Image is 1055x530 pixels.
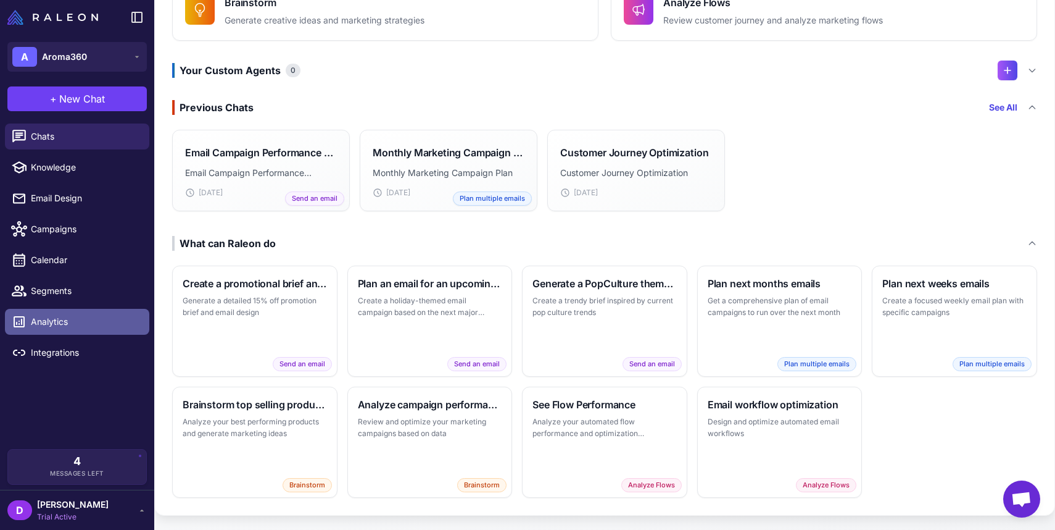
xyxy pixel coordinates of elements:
[183,276,327,291] h3: Create a promotional brief and email
[31,346,139,360] span: Integrations
[5,185,149,211] a: Email Design
[708,295,852,319] p: Get a comprehensive plan of email campaigns to run over the next month
[697,387,863,498] button: Email workflow optimizationDesign and optimize automated email workflowsAnalyze Flows
[5,340,149,366] a: Integrations
[31,222,139,236] span: Campaigns
[31,253,139,267] span: Calendar
[283,478,332,492] span: Brainstorm
[872,266,1037,377] button: Plan next weeks emailsCreate a focused weekly email plan with specific campaignsPlan multiple emails
[708,397,852,412] h3: Email workflow optimization
[285,191,344,206] span: Send an email
[185,166,337,180] p: Email Campaign Performance Analysis
[532,276,677,291] h3: Generate a PopCulture themed brief
[358,416,502,440] p: Review and optimize your marketing campaigns based on data
[5,154,149,180] a: Knowledge
[560,166,712,180] p: Customer Journey Optimization
[358,276,502,291] h3: Plan an email for an upcoming holiday
[663,14,883,28] p: Review customer journey and analyze marketing flows
[457,478,507,492] span: Brainstorm
[532,295,677,319] p: Create a trendy brief inspired by current pop culture trends
[621,478,682,492] span: Analyze Flows
[7,10,98,25] img: Raleon Logo
[373,166,524,180] p: Monthly Marketing Campaign Plan
[172,236,276,251] div: What can Raleon do
[183,397,327,412] h3: Brainstorm top selling products
[697,266,863,377] button: Plan next months emailsGet a comprehensive plan of email campaigns to run over the next monthPlan...
[560,145,708,160] h3: Customer Journey Optimization
[183,295,327,319] p: Generate a detailed 15% off promotion brief and email design
[12,47,37,67] div: A
[31,130,139,143] span: Chats
[777,357,856,371] span: Plan multiple emails
[42,50,87,64] span: Aroma360
[532,416,677,440] p: Analyze your automated flow performance and optimization opportunities
[37,498,109,511] span: [PERSON_NAME]
[358,397,502,412] h3: Analyze campaign performance
[31,191,139,205] span: Email Design
[225,14,424,28] p: Generate creative ideas and marketing strategies
[882,295,1027,319] p: Create a focused weekly email plan with specific campaigns
[623,357,682,371] span: Send an email
[7,86,147,111] button: +New Chat
[1003,481,1040,518] div: Open chat
[5,309,149,335] a: Analytics
[5,247,149,273] a: Calendar
[172,387,337,498] button: Brainstorm top selling productsAnalyze your best performing products and generate marketing ideas...
[59,91,105,106] span: New Chat
[5,124,149,149] a: Chats
[273,357,332,371] span: Send an email
[183,416,327,440] p: Analyze your best performing products and generate marketing ideas
[708,276,852,291] h3: Plan next months emails
[172,100,254,115] div: Previous Chats
[5,278,149,304] a: Segments
[373,187,524,198] div: [DATE]
[447,357,507,371] span: Send an email
[286,64,300,77] span: 0
[7,500,32,520] div: D
[172,63,300,78] h3: Your Custom Agents
[73,456,81,467] span: 4
[708,416,852,440] p: Design and optimize automated email workflows
[347,266,513,377] button: Plan an email for an upcoming holidayCreate a holiday-themed email campaign based on the next maj...
[953,357,1032,371] span: Plan multiple emails
[7,10,103,25] a: Raleon Logo
[347,387,513,498] button: Analyze campaign performanceReview and optimize your marketing campaigns based on dataBrainstorm
[373,145,524,160] h3: Monthly Marketing Campaign Plan
[796,478,856,492] span: Analyze Flows
[172,266,337,377] button: Create a promotional brief and emailGenerate a detailed 15% off promotion brief and email designS...
[522,266,687,377] button: Generate a PopCulture themed briefCreate a trendy brief inspired by current pop culture trendsSen...
[358,295,502,319] p: Create a holiday-themed email campaign based on the next major holiday
[31,161,139,174] span: Knowledge
[5,216,149,242] a: Campaigns
[453,191,532,206] span: Plan multiple emails
[185,187,337,198] div: [DATE]
[560,187,712,198] div: [DATE]
[37,511,109,523] span: Trial Active
[989,101,1017,114] a: See All
[522,387,687,498] button: See Flow PerformanceAnalyze your automated flow performance and optimization opportunitiesAnalyze...
[185,145,337,160] h3: Email Campaign Performance Analysis
[532,397,677,412] h3: See Flow Performance
[31,284,139,298] span: Segments
[50,91,57,106] span: +
[31,315,139,329] span: Analytics
[7,42,147,72] button: AAroma360
[882,276,1027,291] h3: Plan next weeks emails
[50,469,104,478] span: Messages Left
